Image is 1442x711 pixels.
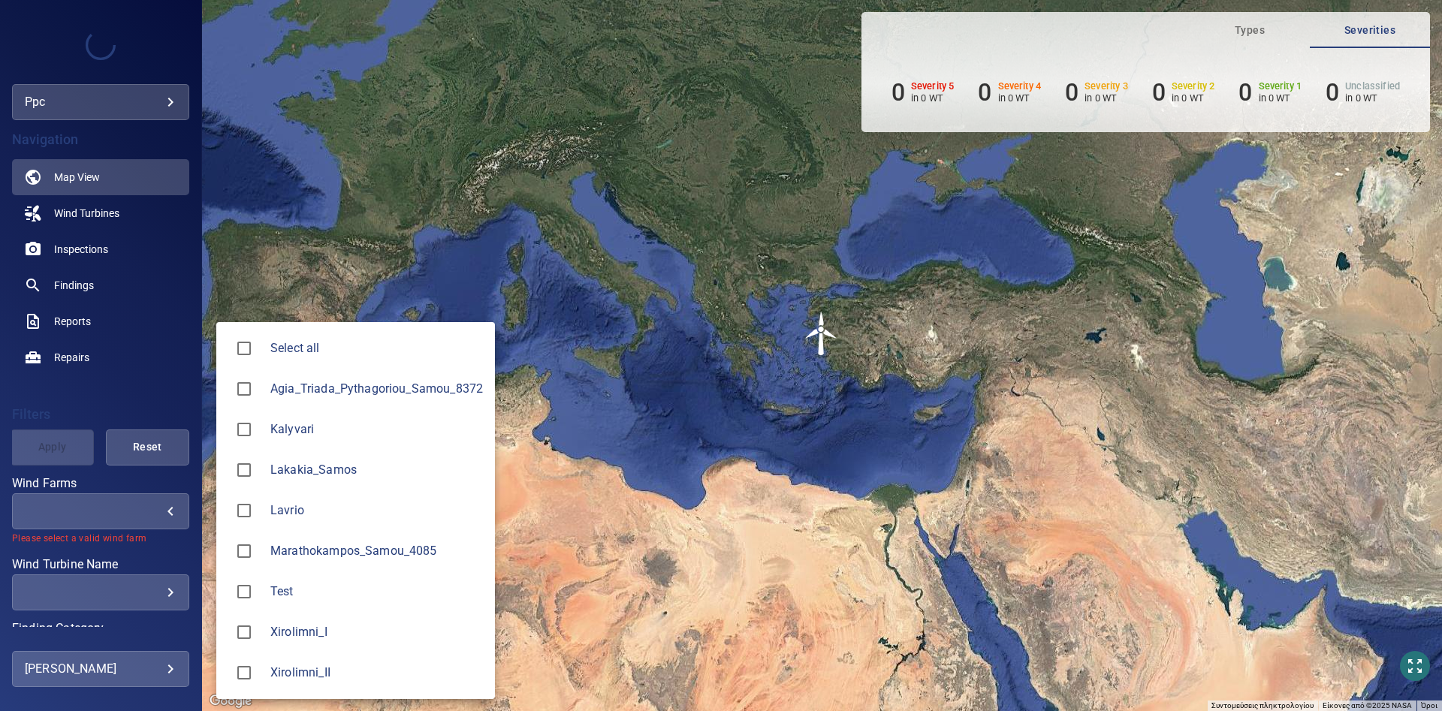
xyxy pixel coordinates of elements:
[270,339,483,357] span: Select all
[270,542,483,560] span: Marathokampos_Samou_4085
[270,623,483,641] span: Xirolimni_I
[270,380,483,398] span: Agia_Triada_Pythagoriou_Samou_8372
[228,657,260,688] span: Xirolimni_II
[228,414,260,445] span: Kalyvari
[270,623,483,641] div: Wind Farms Xirolimni_I
[270,502,483,520] span: Lavrio
[228,616,260,648] span: Xirolimni_I
[270,583,483,601] div: Wind Farms Test
[270,583,483,601] span: Test
[270,380,483,398] div: Wind Farms Agia_Triada_Pythagoriou_Samou_8372
[228,373,260,405] span: Agia_Triada_Pythagoriou_Samou_8372
[270,461,483,479] span: Lakakia_Samos
[228,495,260,526] span: Lavrio
[228,535,260,567] span: Marathokampos_Samou_4085
[270,420,483,438] div: Wind Farms Kalyvari
[228,454,260,486] span: Lakakia_Samos
[270,502,483,520] div: Wind Farms Lavrio
[228,576,260,607] span: Test
[270,542,483,560] div: Wind Farms Marathokampos_Samou_4085
[270,420,483,438] span: Kalyvari
[270,664,483,682] div: Wind Farms Xirolimni_II
[270,664,483,682] span: Xirolimni_II
[270,461,483,479] div: Wind Farms Lakakia_Samos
